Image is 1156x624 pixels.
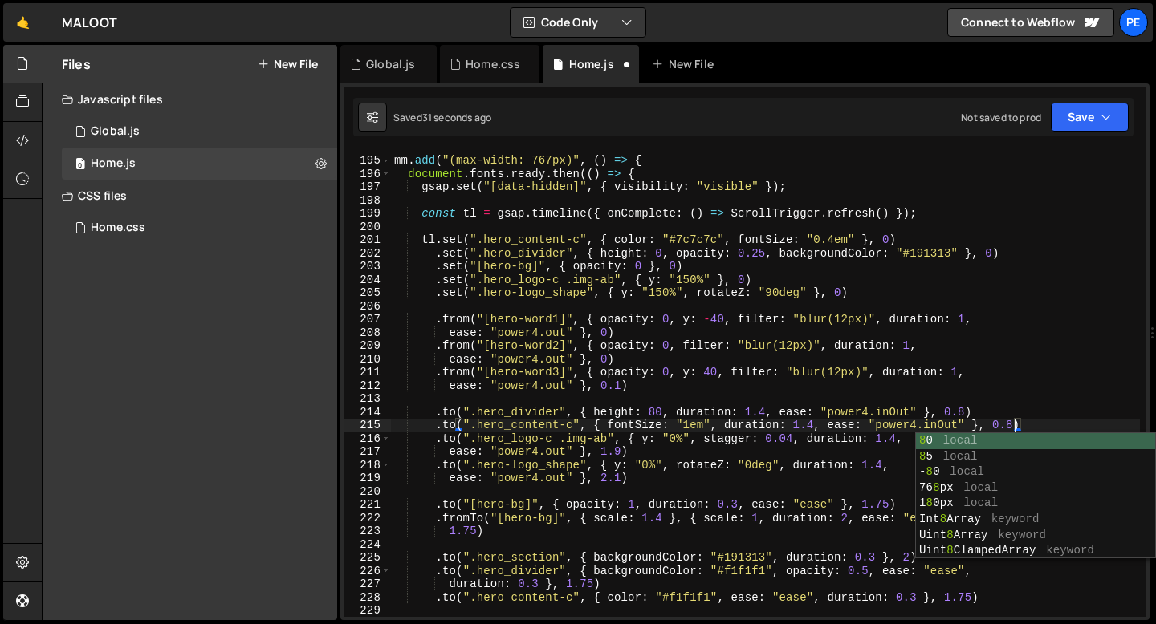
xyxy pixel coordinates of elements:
button: Code Only [511,8,645,37]
div: New File [652,56,719,72]
div: 217 [344,445,391,459]
div: Home.js [91,156,136,171]
div: 223 [344,525,391,538]
div: 16127/43667.css [62,212,337,244]
div: 206 [344,300,391,314]
div: 204 [344,274,391,287]
div: Saved [393,111,491,124]
a: Connect to Webflow [947,8,1114,37]
div: 195 [344,154,391,168]
div: Home.css [91,221,145,235]
div: 197 [344,180,391,194]
div: 226 [344,565,391,578]
div: 16127/43325.js [62,115,337,148]
div: 201 [344,233,391,247]
div: CSS files [43,180,337,212]
button: New File [258,58,318,71]
div: Javascript files [43,83,337,115]
div: 203 [344,260,391,274]
div: 202 [344,247,391,261]
div: Home.css [466,56,520,72]
div: 220 [344,485,391,499]
div: 31 seconds ago [422,111,491,124]
div: 218 [344,459,391,472]
div: 16127/43336.js [62,148,337,180]
div: 228 [344,591,391,605]
div: 214 [344,406,391,419]
div: 224 [344,538,391,552]
div: 207 [344,313,391,326]
button: Save [1051,103,1129,132]
h2: Files [62,55,91,73]
a: 🤙 [3,3,43,42]
span: 0 [75,159,85,172]
div: 198 [344,194,391,208]
div: 229 [344,604,391,618]
a: Pe [1119,8,1148,37]
div: 221 [344,498,391,512]
div: 196 [344,168,391,181]
div: 208 [344,326,391,340]
div: 210 [344,353,391,367]
div: 219 [344,472,391,485]
div: Not saved to prod [961,111,1041,124]
div: 222 [344,512,391,525]
div: 209 [344,339,391,353]
div: 215 [344,419,391,432]
div: Global.js [366,56,415,72]
div: 200 [344,221,391,234]
div: 227 [344,577,391,591]
div: 211 [344,366,391,379]
div: Global.js [91,124,140,139]
div: 205 [344,286,391,300]
div: 213 [344,392,391,406]
div: Home.js [569,56,614,72]
div: MALOOT [62,13,117,32]
div: 199 [344,207,391,221]
div: 212 [344,379,391,393]
div: 225 [344,551,391,565]
div: 216 [344,432,391,446]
